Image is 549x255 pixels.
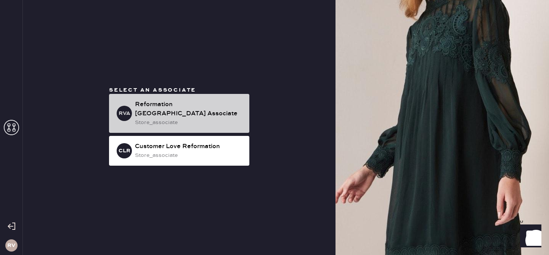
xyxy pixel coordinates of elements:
[135,142,243,151] div: Customer Love Reformation
[135,118,243,127] div: store_associate
[513,221,546,253] iframe: Front Chat
[119,111,130,116] h3: RVA
[7,243,15,248] h3: RV
[135,151,243,160] div: store_associate
[109,87,196,94] span: Select an associate
[135,100,243,118] div: Reformation [GEOGRAPHIC_DATA] Associate
[119,148,130,153] h3: CLR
